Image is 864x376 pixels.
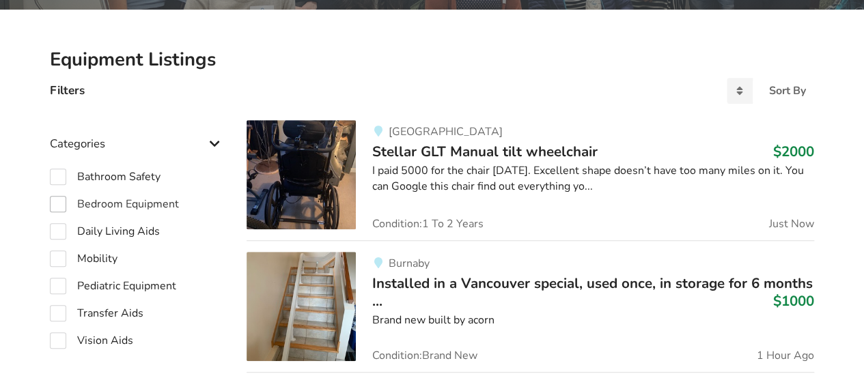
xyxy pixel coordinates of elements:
span: 1 Hour Ago [757,350,814,361]
label: Pediatric Equipment [50,278,176,294]
h3: $1000 [773,292,814,310]
span: Stellar GLT Manual tilt wheelchair [372,142,598,161]
label: Transfer Aids [50,305,143,321]
a: mobility-installed in a vancouver special, used once, in storage for 6 months cost me $12000 Burn... [247,240,814,372]
span: Just Now [769,218,814,229]
div: I paid 5000 for the chair [DATE]. Excellent shape doesn’t have too many miles on it. You can Goog... [372,163,814,194]
img: mobility-stellar glt manual tilt wheelchair [247,120,356,229]
span: [GEOGRAPHIC_DATA] [388,124,502,139]
label: Bedroom Equipment [50,196,179,212]
span: Installed in a Vancouver special, used once, in storage for 6 months ... [372,274,813,310]
span: Condition: Brand New [372,350,477,361]
div: Brand new built by acorn [372,313,814,328]
h3: $2000 [773,143,814,160]
span: Burnaby [388,256,429,271]
div: Categories [50,109,225,158]
img: mobility-installed in a vancouver special, used once, in storage for 6 months cost me $12000 [247,252,356,361]
a: mobility-stellar glt manual tilt wheelchair [GEOGRAPHIC_DATA]Stellar GLT Manual tilt wheelchair$2... [247,120,814,240]
div: Sort By [769,85,806,96]
label: Daily Living Aids [50,223,160,240]
h4: Filters [50,83,85,98]
label: Bathroom Safety [50,169,161,185]
h2: Equipment Listings [50,48,814,72]
label: Mobility [50,250,117,267]
span: Condition: 1 To 2 Years [372,218,484,229]
label: Vision Aids [50,332,133,349]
